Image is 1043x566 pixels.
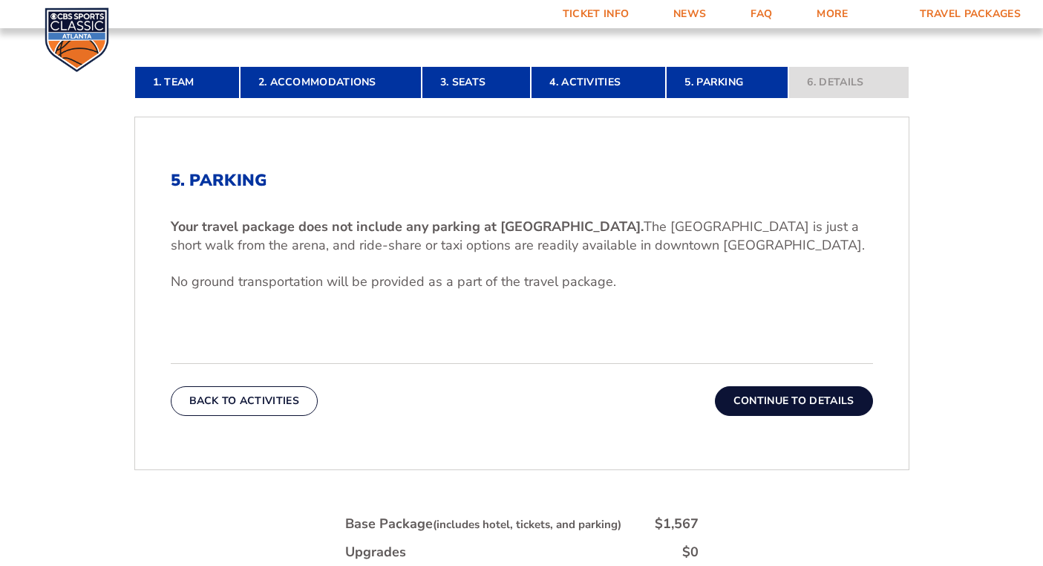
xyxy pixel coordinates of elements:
div: Upgrades [345,543,406,562]
a: 4. Activities [531,66,666,99]
div: $0 [682,543,699,562]
div: Base Package [345,515,621,533]
button: Back To Activities [171,386,318,416]
a: 1. Team [134,66,240,99]
div: $1,567 [655,515,699,533]
a: 3. Seats [422,66,531,99]
small: (includes hotel, tickets, and parking) [433,517,621,532]
img: CBS Sports Classic [45,7,109,72]
h2: 5. Parking [171,171,873,190]
p: No ground transportation will be provided as a part of the travel package. [171,273,873,291]
a: 2. Accommodations [240,66,422,99]
b: Your travel package does not include any parking at [GEOGRAPHIC_DATA]. [171,218,644,235]
p: The [GEOGRAPHIC_DATA] is just a short walk from the arena, and ride-share or taxi options are rea... [171,218,873,255]
button: Continue To Details [715,386,873,416]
